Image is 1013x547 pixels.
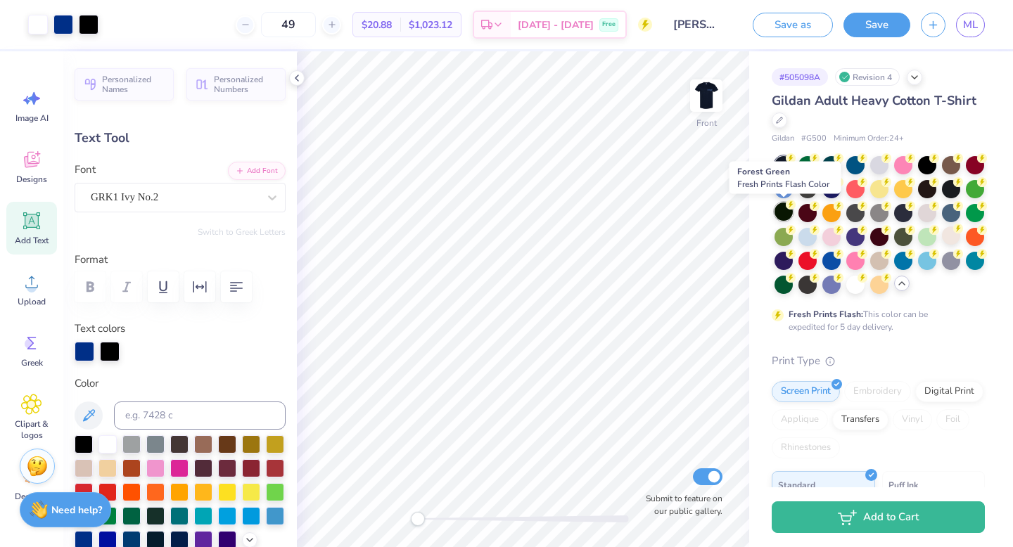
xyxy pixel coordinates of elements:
label: Color [75,375,286,392]
div: Embroidery [844,381,911,402]
button: Switch to Greek Letters [198,226,286,238]
label: Submit to feature on our public gallery. [638,492,722,517]
strong: Fresh Prints Flash: [789,309,863,320]
a: ML [956,13,985,37]
span: Add Text [15,235,49,246]
img: Front [692,82,720,110]
span: # G500 [801,133,827,145]
span: [DATE] - [DATE] [518,18,594,32]
div: Applique [772,409,828,430]
span: Decorate [15,491,49,502]
span: Clipart & logos [8,418,55,441]
div: Text Tool [75,129,286,148]
button: Personalized Numbers [186,68,286,101]
button: Add Font [228,162,286,180]
span: Upload [18,296,46,307]
div: Revision 4 [835,68,900,86]
span: Puff Ink [888,477,918,492]
input: e.g. 7428 c [114,401,286,430]
div: Screen Print [772,381,840,402]
div: Accessibility label [411,512,425,526]
button: Save as [753,13,833,37]
div: Forest Green [730,162,841,194]
button: Save [843,13,910,37]
div: Rhinestones [772,437,840,458]
div: This color can be expedited for 5 day delivery. [789,308,962,333]
div: Front [696,117,717,129]
label: Font [75,162,96,178]
span: Gildan Adult Heavy Cotton T-Shirt [772,92,976,109]
span: Image AI [15,112,49,124]
span: Standard [778,477,815,492]
div: Vinyl [893,409,932,430]
span: Gildan [772,133,794,145]
span: Personalized Names [102,75,165,94]
input: Untitled Design [663,11,732,39]
div: Transfers [832,409,888,430]
span: $20.88 [362,18,392,32]
span: ML [963,17,978,33]
input: – – [261,12,316,37]
div: # 505098A [772,68,828,86]
span: Greek [21,357,43,368]
span: Minimum Order: 24 + [834,133,904,145]
button: Personalized Names [75,68,174,101]
div: Digital Print [915,381,983,402]
label: Text colors [75,321,125,337]
label: Format [75,252,286,268]
div: Print Type [772,353,985,369]
strong: Need help? [51,503,102,517]
span: Designs [16,174,47,185]
button: Add to Cart [772,501,985,533]
span: Fresh Prints Flash Color [737,179,829,190]
div: Foil [936,409,969,430]
span: Free [602,20,616,30]
span: Personalized Numbers [214,75,277,94]
span: $1,023.12 [409,18,452,32]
